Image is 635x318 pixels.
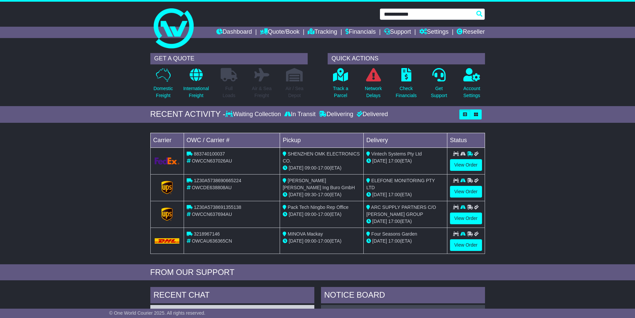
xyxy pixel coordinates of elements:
[286,85,304,99] p: Air / Sea Depot
[288,205,348,210] span: Pack Tech Ningbo Rep Office
[366,238,444,245] div: (ETA)
[150,268,485,277] div: FROM OUR SUPPORT
[372,219,387,224] span: [DATE]
[216,27,252,38] a: Dashboard
[150,287,314,305] div: RECENT CHAT
[305,165,316,171] span: 09:00
[450,159,482,171] a: View Order
[305,238,316,244] span: 09:00
[321,287,485,305] div: NOTICE BOARD
[388,219,400,224] span: 17:00
[283,191,361,198] div: - (ETA)
[283,178,355,190] span: [PERSON_NAME] [PERSON_NAME] Ing Buro GmbH
[366,205,436,217] span: ARC SUPPLY PARTNERS C/O [PERSON_NAME] GROUP
[366,157,444,165] div: (ETA)
[280,133,364,147] td: Pickup
[431,85,447,99] p: Get Support
[155,157,180,165] img: GetCarrierServiceLogo
[457,27,485,38] a: Reseller
[363,133,447,147] td: Delivery
[318,192,330,197] span: 17:00
[318,212,330,217] span: 17:00
[395,68,417,103] a: CheckFinancials
[372,238,387,244] span: [DATE]
[161,208,173,221] img: GetCarrierServiceLogo
[283,211,361,218] div: - (ETA)
[225,111,282,118] div: Waiting Collection
[109,310,206,316] span: © One World Courier 2025. All rights reserved.
[371,151,422,156] span: Vintech Systems Pty Ltd
[150,53,308,64] div: GET A QUOTE
[372,158,387,164] span: [DATE]
[388,192,400,197] span: 17:00
[419,27,449,38] a: Settings
[450,213,482,224] a: View Order
[283,111,317,118] div: In Transit
[252,85,272,99] p: Air & Sea Freight
[221,85,237,99] p: Full Loads
[430,68,447,103] a: GetSupport
[450,186,482,198] a: View Order
[161,181,173,194] img: GetCarrierServiceLogo
[305,192,316,197] span: 09:30
[155,238,180,244] img: DHL.png
[260,27,299,38] a: Quote/Book
[194,151,225,156] span: 883740100037
[305,212,316,217] span: 09:00
[192,158,232,164] span: OWCCN637026AU
[355,111,388,118] div: Delivered
[192,212,232,217] span: OWCCN637694AU
[447,133,485,147] td: Status
[318,238,330,244] span: 17:00
[463,68,481,103] a: AccountSettings
[388,158,400,164] span: 17:00
[366,191,444,198] div: (ETA)
[183,85,209,99] p: International Freight
[317,111,355,118] div: Delivering
[289,192,303,197] span: [DATE]
[192,185,232,190] span: OWCDE638808AU
[371,231,417,237] span: Four Seasons Garden
[333,68,349,103] a: Track aParcel
[365,85,382,99] p: Network Delays
[318,165,330,171] span: 17:00
[283,238,361,245] div: - (ETA)
[288,231,323,237] span: MINOVA Mackay
[194,205,241,210] span: 1Z30A5738691355138
[153,68,173,103] a: DomesticFreight
[150,133,184,147] td: Carrier
[333,85,348,99] p: Track a Parcel
[328,53,485,64] div: QUICK ACTIONS
[289,238,303,244] span: [DATE]
[283,165,361,172] div: - (ETA)
[184,133,280,147] td: OWC / Carrier #
[463,85,480,99] p: Account Settings
[450,239,482,251] a: View Order
[194,178,241,183] span: 1Z30A5738690665224
[283,151,360,164] span: SHENZHEN OMK ELECTRONICS CO.
[388,238,400,244] span: 17:00
[183,68,209,103] a: InternationalFreight
[192,238,232,244] span: OWCAU636365CN
[289,212,303,217] span: [DATE]
[364,68,382,103] a: NetworkDelays
[153,85,173,99] p: Domestic Freight
[366,218,444,225] div: (ETA)
[366,178,435,190] span: ELEFONE MONITORING PTY LTD
[384,27,411,38] a: Support
[194,231,220,237] span: 3218967146
[345,27,376,38] a: Financials
[396,85,417,99] p: Check Financials
[289,165,303,171] span: [DATE]
[308,27,337,38] a: Tracking
[150,109,226,119] div: RECENT ACTIVITY -
[372,192,387,197] span: [DATE]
